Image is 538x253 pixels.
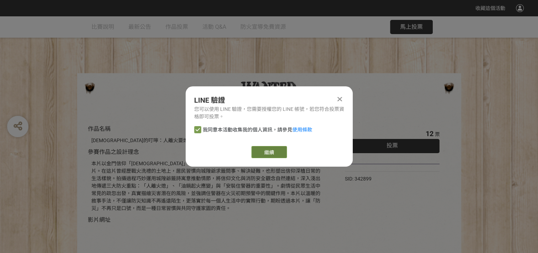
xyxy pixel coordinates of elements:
div: [DEMOGRAPHIC_DATA]的叮嚀：人離火要熄，住警器不離 [91,137,324,144]
a: 比賽說明 [91,16,114,38]
span: 投票 [387,142,398,149]
span: 最新公告 [128,23,151,30]
span: 活動 Q&A [202,23,226,30]
div: 您可以使用 LINE 驗證，您需要授權您的 LINE 帳號，若您符合投票資格即可投票。 [194,106,344,120]
a: 活動 Q&A [202,16,226,38]
span: 12 [425,129,433,138]
span: 比賽說明 [91,23,114,30]
span: 我同意本活動收集我的個人資訊，請參見 [203,126,312,134]
a: 作品投票 [165,16,188,38]
span: 收藏這個活動 [475,5,505,11]
button: 馬上投票 [390,20,433,34]
span: 參賽作品之設計理念 [88,149,139,155]
span: 馬上投票 [400,23,423,30]
span: 作品名稱 [88,125,111,132]
span: 作品投票 [165,23,188,30]
span: 防火宣導免費資源 [240,23,286,30]
a: 使用條款 [292,127,312,133]
a: 最新公告 [128,16,151,38]
a: 繼續 [251,146,287,158]
span: 票 [435,131,440,137]
span: 影片網址 [88,216,111,223]
div: LINE 驗證 [194,95,344,106]
div: 本片以金門信仰「[DEMOGRAPHIC_DATA]」為文化核心，融合現代科技，打造具人文溫度的防災教育影片。在這片曾經歷戰火洗禮的土地上，居民習慣向城隍爺求籤問事、解決疑難，也形塑出信仰深植日... [91,160,324,212]
span: SID: 342899 [345,176,372,182]
a: 防火宣導免費資源 [240,16,286,38]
